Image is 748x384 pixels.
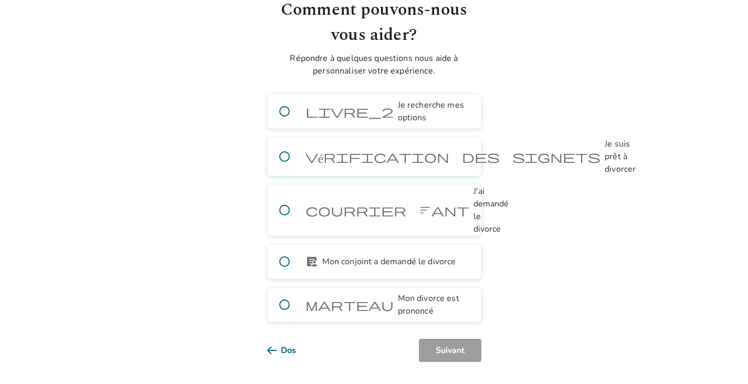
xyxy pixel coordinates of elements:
[305,203,469,217] font: courrier sortant
[305,104,394,119] font: livre_2
[605,138,636,175] font: Je suis prêt à divorcer
[305,254,318,269] font: article_person
[281,345,296,356] font: Dos
[436,345,465,356] font: Suivant
[322,256,456,267] font: Mon conjoint a demandé le divorce
[305,297,394,312] font: marteau
[696,334,748,384] div: Widget de chat
[305,149,601,164] font: vérification des signets
[473,185,509,235] font: J'ai demandé le divorce
[419,339,481,362] button: Suivant
[696,334,748,384] iframe: Chat Widget
[267,339,313,362] button: Dos
[290,53,458,77] font: Répondre à quelques questions nous aide à personnaliser votre expérience.
[398,293,459,317] font: Mon divorce est prononcé
[398,99,464,123] font: Je recherche mes options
